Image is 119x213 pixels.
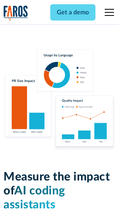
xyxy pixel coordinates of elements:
a: home [3,5,28,21]
span: AI coding assistants [3,185,65,211]
a: Get a demo [50,4,95,21]
h1: Measure the impact of [3,170,116,212]
img: Logo of the analytics and reporting company Faros. [3,5,28,21]
img: Charts tracking GitHub Copilot's usage and impact on velocity and quality [3,50,116,151]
